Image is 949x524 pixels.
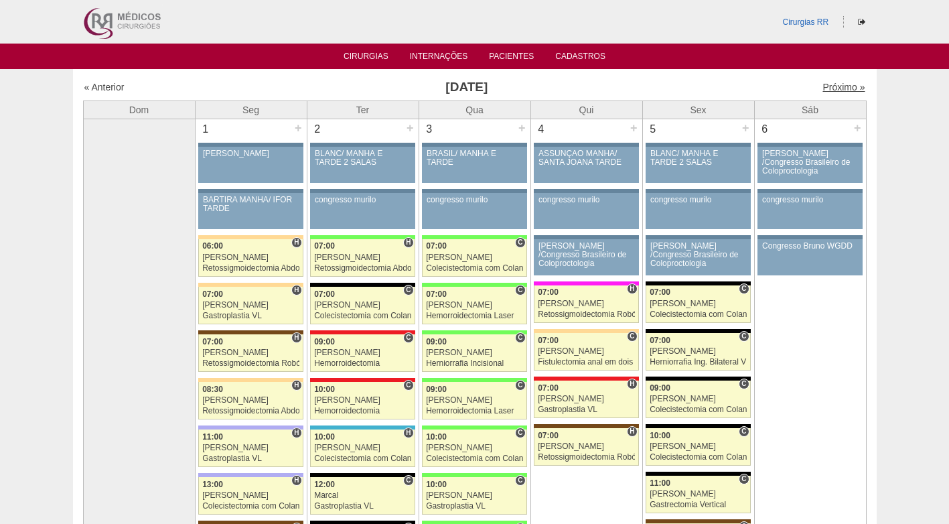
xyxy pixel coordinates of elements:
[427,149,522,167] div: BRASIL/ MANHÃ E TARDE
[534,235,638,239] div: Key: Aviso
[534,329,638,333] div: Key: Bartira
[531,119,552,139] div: 4
[538,442,635,451] div: [PERSON_NAME]
[198,193,303,229] a: BARTIRA MANHÃ/ IFOR TARDE
[198,477,303,515] a: H 13:00 [PERSON_NAME] Colecistectomia com Colangiografia VL
[646,424,750,428] div: Key: Blanc
[426,264,523,273] div: Colecistectomia com Colangiografia VL
[516,119,528,137] div: +
[314,337,335,346] span: 09:00
[538,242,634,269] div: [PERSON_NAME] /Congresso Brasileiro de Coloproctologia
[538,358,635,367] div: Fistulectomia anal em dois tempos
[198,287,303,324] a: H 07:00 [PERSON_NAME] Gastroplastia VL
[307,119,328,139] div: 2
[627,379,637,389] span: Hospital
[427,196,522,204] div: congresso murilo
[646,519,750,523] div: Key: Santa Joana
[646,193,750,229] a: congresso murilo
[426,359,523,368] div: Herniorrafia Incisional
[782,17,828,27] a: Cirurgias RR
[650,383,670,393] span: 09:00
[422,330,526,334] div: Key: Brasil
[198,235,303,239] div: Key: Bartira
[762,149,858,176] div: [PERSON_NAME] /Congresso Brasileiro de Coloproctologia
[740,119,751,137] div: +
[202,444,299,452] div: [PERSON_NAME]
[202,502,299,511] div: Colecistectomia com Colangiografia VL
[650,405,747,414] div: Colecistectomia com Colangiografia VL
[515,475,525,486] span: Consultório
[422,334,526,372] a: C 09:00 [PERSON_NAME] Herniorrafia Incisional
[419,119,440,139] div: 3
[202,337,223,346] span: 07:00
[410,52,468,65] a: Internações
[310,330,415,334] div: Key: Assunção
[196,119,216,139] div: 1
[650,490,747,499] div: [PERSON_NAME]
[534,147,638,183] a: ASSUNÇÃO MANHÃ/ SANTA JOANA TARDE
[646,377,750,381] div: Key: Blanc
[291,475,301,486] span: Hospital
[643,119,664,139] div: 5
[422,425,526,430] div: Key: Brasil
[203,149,299,158] div: [PERSON_NAME]
[426,396,523,405] div: [PERSON_NAME]
[202,241,223,251] span: 06:00
[534,189,638,193] div: Key: Aviso
[314,385,335,394] span: 10:00
[403,428,413,438] span: Hospital
[314,359,411,368] div: Hemorroidectomia
[422,189,526,193] div: Key: Aviso
[314,432,335,442] span: 10:00
[403,332,413,343] span: Consultório
[739,331,749,342] span: Consultório
[422,283,526,287] div: Key: Brasil
[314,348,411,357] div: [PERSON_NAME]
[515,380,525,391] span: Consultório
[310,425,415,430] div: Key: Neomater
[515,428,525,438] span: Consultório
[344,52,388,65] a: Cirurgias
[627,426,637,437] span: Hospital
[534,333,638,371] a: C 07:00 [PERSON_NAME] Fistulectomia anal em dois tempos
[515,285,525,296] span: Consultório
[426,241,447,251] span: 07:00
[202,348,299,357] div: [PERSON_NAME]
[202,289,223,299] span: 07:00
[422,143,526,147] div: Key: Aviso
[538,310,635,319] div: Retossigmoidectomia Robótica
[739,474,749,484] span: Consultório
[198,382,303,419] a: H 08:30 [PERSON_NAME] Retossigmoidectomia Abdominal VL
[650,310,747,319] div: Colecistectomia com Colangiografia VL
[202,253,299,262] div: [PERSON_NAME]
[314,491,411,500] div: Marcal
[538,395,635,403] div: [PERSON_NAME]
[646,381,750,418] a: C 09:00 [PERSON_NAME] Colecistectomia com Colangiografia VL
[422,382,526,419] a: C 09:00 [PERSON_NAME] Hemorroidectomia Laser
[534,424,638,428] div: Key: Santa Joana
[426,502,523,511] div: Gastroplastia VL
[198,378,303,382] div: Key: Bartira
[314,301,411,310] div: [PERSON_NAME]
[650,196,746,204] div: congresso murilo
[310,193,415,229] a: congresso murilo
[757,189,862,193] div: Key: Aviso
[489,52,534,65] a: Pacientes
[757,193,862,229] a: congresso murilo
[757,235,862,239] div: Key: Aviso
[291,380,301,391] span: Hospital
[646,147,750,183] a: BLANC/ MANHÃ E TARDE 2 SALAS
[314,312,411,320] div: Colecistectomia com Colangiografia VL
[422,239,526,277] a: C 07:00 [PERSON_NAME] Colecistectomia com Colangiografia VL
[650,242,746,269] div: [PERSON_NAME] /Congresso Brasileiro de Coloproctologia
[310,378,415,382] div: Key: Assunção
[202,264,299,273] div: Retossigmoidectomia Abdominal VL
[422,193,526,229] a: congresso murilo
[310,287,415,324] a: C 07:00 [PERSON_NAME] Colecistectomia com Colangiografia VL
[198,189,303,193] div: Key: Aviso
[426,312,523,320] div: Hemorroidectomia Laser
[739,426,749,437] span: Consultório
[646,428,750,466] a: C 10:00 [PERSON_NAME] Colecistectomia com Colangiografia VL
[202,454,299,463] div: Gastroplastia VL
[650,149,746,167] div: BLANC/ MANHÃ E TARDE 2 SALAS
